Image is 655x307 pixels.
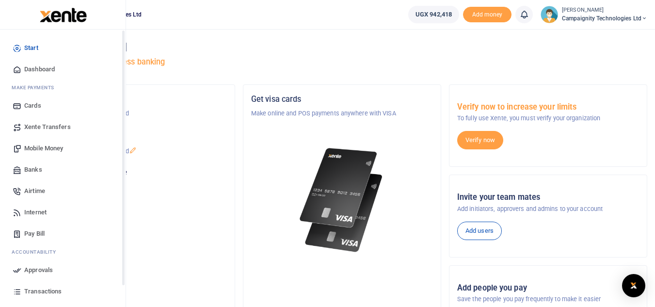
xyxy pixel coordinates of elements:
[8,244,118,259] li: Ac
[8,281,118,302] a: Transactions
[45,109,227,118] p: Campaignity Technologies Ltd
[45,146,227,156] p: Campaignity Technologies Ltd
[457,222,502,240] a: Add users
[8,159,118,180] a: Banks
[24,43,38,53] span: Start
[45,168,227,178] p: Your current account balance
[37,42,647,52] h4: Hello [PERSON_NAME]
[251,109,433,118] p: Make online and POS payments anywhere with VISA
[24,122,71,132] span: Xente Transfers
[457,193,639,202] h5: Invite your team mates
[45,132,227,142] h5: Account
[463,10,511,17] a: Add money
[457,102,639,112] h5: Verify now to increase your limits
[408,6,459,23] a: UGX 942,418
[562,6,647,15] small: [PERSON_NAME]
[297,142,388,259] img: xente-_physical_cards.png
[457,283,639,293] h5: Add people you pay
[8,116,118,138] a: Xente Transfers
[45,95,227,104] h5: Organization
[463,7,511,23] span: Add money
[457,113,639,123] p: To fully use Xente, you must verify your organization
[541,6,558,23] img: profile-user
[19,248,56,256] span: countability
[8,95,118,116] a: Cards
[24,101,41,111] span: Cards
[251,95,433,104] h5: Get visa cards
[415,10,452,19] span: UGX 942,418
[40,8,87,22] img: logo-large
[24,287,62,296] span: Transactions
[37,57,647,67] h5: Welcome to better business banking
[8,180,118,202] a: Airtime
[45,180,227,190] h5: UGX 942,418
[24,165,42,175] span: Banks
[16,84,54,91] span: ake Payments
[541,6,647,23] a: profile-user [PERSON_NAME] Campaignity Technologies Ltd
[24,186,45,196] span: Airtime
[8,59,118,80] a: Dashboard
[404,6,463,23] li: Wallet ballance
[457,131,503,149] a: Verify now
[8,138,118,159] a: Mobile Money
[562,14,647,23] span: Campaignity Technologies Ltd
[622,274,645,297] div: Open Intercom Messenger
[463,7,511,23] li: Toup your wallet
[24,144,63,153] span: Mobile Money
[457,294,639,304] p: Save the people you pay frequently to make it easier
[457,204,639,214] p: Add initiators, approvers and admins to your account
[8,223,118,244] a: Pay Bill
[8,37,118,59] a: Start
[24,65,55,74] span: Dashboard
[8,80,118,95] li: M
[24,208,47,217] span: Internet
[8,202,118,223] a: Internet
[24,265,53,275] span: Approvals
[8,259,118,281] a: Approvals
[39,11,87,18] a: logo-small logo-large logo-large
[24,229,45,239] span: Pay Bill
